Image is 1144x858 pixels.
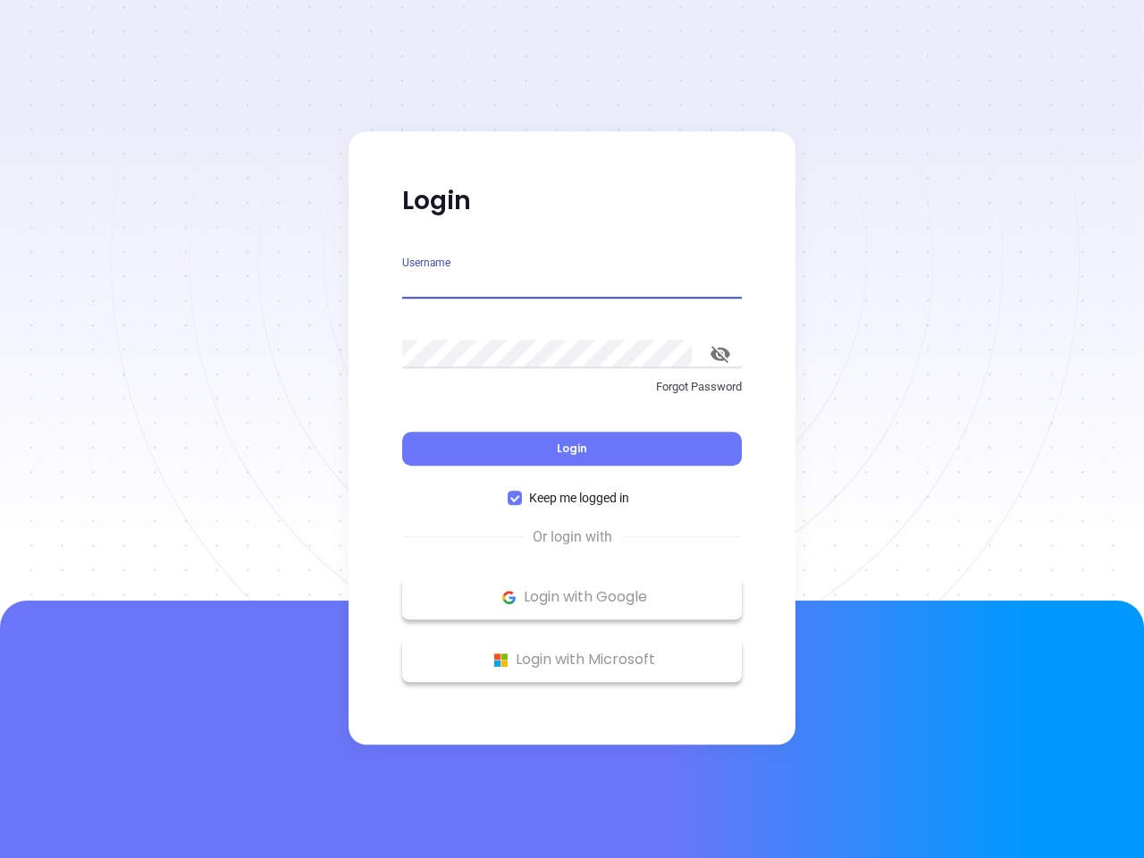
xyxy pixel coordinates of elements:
[402,432,742,466] button: Login
[402,185,742,217] p: Login
[498,586,520,609] img: Google Logo
[402,257,450,268] label: Username
[557,441,587,456] span: Login
[402,637,742,682] button: Microsoft Logo Login with Microsoft
[524,526,621,548] span: Or login with
[411,584,733,610] p: Login with Google
[699,332,742,375] button: toggle password visibility
[490,649,512,671] img: Microsoft Logo
[402,575,742,619] button: Google Logo Login with Google
[402,378,742,396] p: Forgot Password
[522,488,636,508] span: Keep me logged in
[402,378,742,410] a: Forgot Password
[411,646,733,673] p: Login with Microsoft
